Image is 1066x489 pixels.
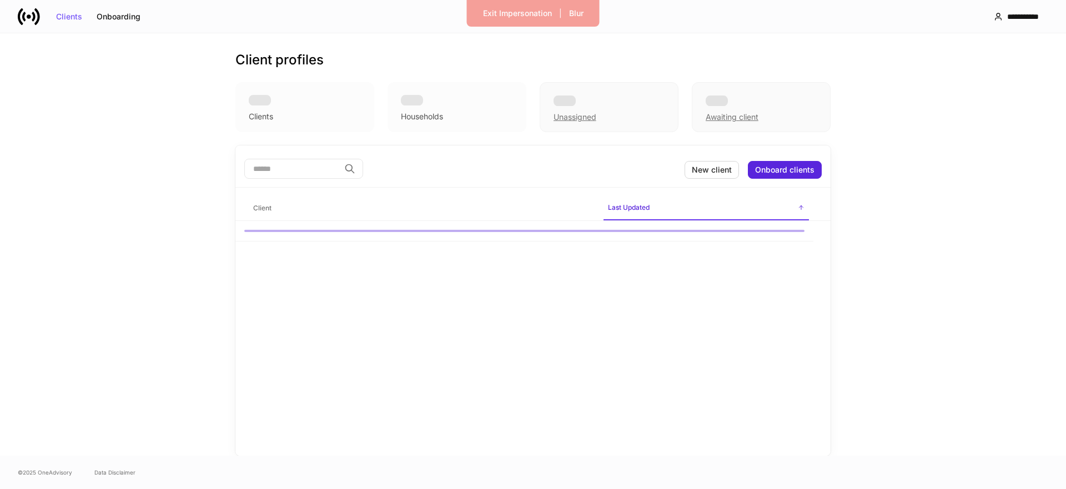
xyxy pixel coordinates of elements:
[483,9,552,17] div: Exit Impersonation
[755,166,814,174] div: Onboard clients
[56,13,82,21] div: Clients
[401,111,443,122] div: Households
[94,468,135,477] a: Data Disclaimer
[49,8,89,26] button: Clients
[249,197,595,220] span: Client
[554,112,596,123] div: Unassigned
[692,166,732,174] div: New client
[476,4,559,22] button: Exit Impersonation
[692,82,831,132] div: Awaiting client
[249,111,273,122] div: Clients
[562,4,591,22] button: Blur
[608,202,650,213] h6: Last Updated
[18,468,72,477] span: © 2025 OneAdvisory
[748,161,822,179] button: Onboard clients
[89,8,148,26] button: Onboarding
[540,82,678,132] div: Unassigned
[569,9,584,17] div: Blur
[97,13,140,21] div: Onboarding
[604,196,809,220] span: Last Updated
[235,51,324,69] h3: Client profiles
[706,112,758,123] div: Awaiting client
[685,161,739,179] button: New client
[253,203,271,213] h6: Client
